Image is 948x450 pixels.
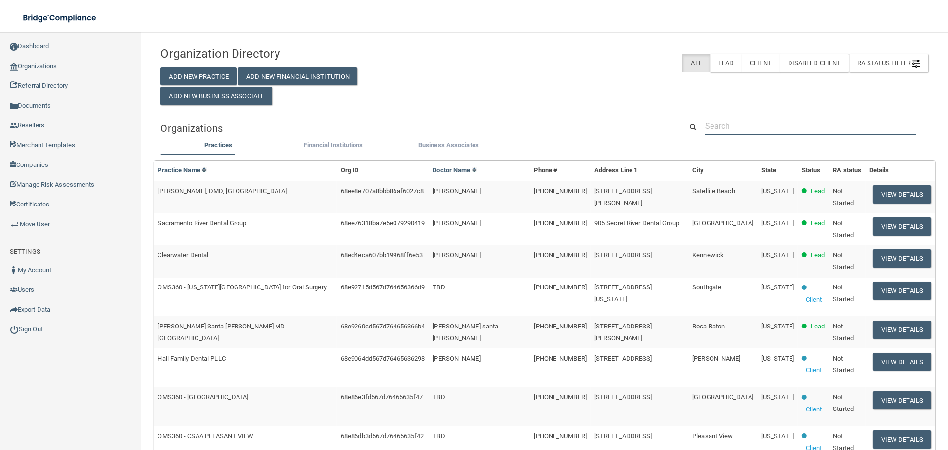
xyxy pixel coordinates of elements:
span: 68e9260cd567d764656366b4 [341,323,425,330]
li: Financial Institutions [276,139,391,154]
button: View Details [873,217,931,236]
span: OMS360 - [GEOGRAPHIC_DATA] [158,393,248,401]
span: Not Started [833,219,854,239]
span: Practices [204,141,232,149]
button: View Details [873,249,931,268]
span: 68ee8e707a8bbb86af6027c8 [341,187,424,195]
span: [STREET_ADDRESS][PERSON_NAME] [594,323,652,342]
span: [STREET_ADDRESS] [594,393,652,401]
label: Practices [165,139,271,151]
span: [STREET_ADDRESS] [594,251,652,259]
span: [US_STATE] [761,432,794,440]
span: [US_STATE] [761,393,794,401]
span: Kennewick [692,251,724,259]
button: View Details [873,185,931,204]
span: [PERSON_NAME] [433,251,480,259]
label: Lead [710,54,742,72]
span: Not Started [833,393,854,412]
span: 68e86e3fd567d76465635f47 [341,393,423,401]
img: ic_power_dark.7ecde6b1.png [10,325,19,334]
label: Disabled Client [780,54,849,72]
th: Details [866,161,935,181]
span: [STREET_ADDRESS] [594,355,652,362]
li: Practices [160,139,276,154]
input: Search [705,117,916,135]
h4: Organization Directory [160,47,406,60]
span: [PHONE_NUMBER] [534,251,586,259]
span: [PERSON_NAME], DMD, [GEOGRAPHIC_DATA] [158,187,287,195]
p: Lead [811,185,825,197]
span: RA Status Filter [857,59,920,67]
button: View Details [873,430,931,449]
button: View Details [873,391,931,409]
th: Status [798,161,829,181]
p: Lead [811,249,825,261]
h5: Organizations [160,123,667,134]
button: View Details [873,353,931,371]
span: Clearwater Dental [158,251,208,259]
label: Client [742,54,780,72]
span: [PERSON_NAME] [433,187,480,195]
span: 68e86db3d567d76465635f42 [341,432,424,440]
th: RA status [829,161,866,181]
span: [STREET_ADDRESS][PERSON_NAME] [594,187,652,206]
span: Not Started [833,187,854,206]
a: Doctor Name [433,166,477,174]
span: [US_STATE] [761,219,794,227]
a: Practice Name [158,166,207,174]
span: Southgate [692,284,721,291]
span: TBD [433,284,445,291]
th: Address Line 1 [591,161,688,181]
span: 68ee76318ba7e5e079290419 [341,219,425,227]
span: [PERSON_NAME] [692,355,740,362]
img: briefcase.64adab9b.png [10,219,20,229]
span: Boca Raton [692,323,725,330]
button: Add New Business Associate [160,87,272,105]
span: OMS360 - CSAA PLEASANT VIEW [158,432,253,440]
span: [PERSON_NAME] [433,355,480,362]
span: [US_STATE] [761,323,794,330]
img: organization-icon.f8decf85.png [10,63,18,71]
span: [US_STATE] [761,251,794,259]
span: [US_STATE] [761,284,794,291]
span: [US_STATE] [761,187,794,195]
span: Financial Institutions [304,141,363,149]
span: Not Started [833,323,854,342]
span: [GEOGRAPHIC_DATA] [692,393,753,401]
span: [STREET_ADDRESS] [594,432,652,440]
span: Business Associates [418,141,479,149]
span: [PERSON_NAME] [433,219,480,227]
button: View Details [873,321,931,339]
span: [PHONE_NUMBER] [534,187,586,195]
span: 68e92715d567d764656366d9 [341,284,425,291]
span: OMS360 - [US_STATE][GEOGRAPHIC_DATA] for Oral Surgery [158,284,326,291]
span: [PHONE_NUMBER] [534,219,586,227]
th: Phone # [530,161,590,181]
img: icon-documents.8dae5593.png [10,102,18,110]
span: [PHONE_NUMBER] [534,284,586,291]
span: Satellite Beach [692,187,735,195]
span: Not Started [833,251,854,271]
span: Not Started [833,284,854,303]
img: icon-filter@2x.21656d0b.png [912,60,920,68]
p: Lead [811,217,825,229]
p: Client [806,404,822,415]
span: [US_STATE] [761,355,794,362]
span: Sacramento River Dental Group [158,219,246,227]
span: [PHONE_NUMBER] [534,355,586,362]
label: SETTINGS [10,246,40,258]
span: [PHONE_NUMBER] [534,432,586,440]
span: [PERSON_NAME] santa [PERSON_NAME] [433,323,498,342]
span: Not Started [833,355,854,374]
button: Add New Financial Institution [238,67,357,85]
th: Org ID [337,161,429,181]
label: Financial Institutions [281,139,386,151]
button: View Details [873,282,931,300]
img: ic_reseller.de258add.png [10,122,18,130]
img: ic_user_dark.df1a06c3.png [10,266,18,274]
span: [PERSON_NAME] Santa [PERSON_NAME] MD [GEOGRAPHIC_DATA] [158,323,285,342]
span: [GEOGRAPHIC_DATA] [692,219,753,227]
span: 68ed4eca607bb19968ff6e53 [341,251,423,259]
img: bridge_compliance_login_screen.278c3ca4.svg [15,8,106,28]
span: Pleasant View [692,432,733,440]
